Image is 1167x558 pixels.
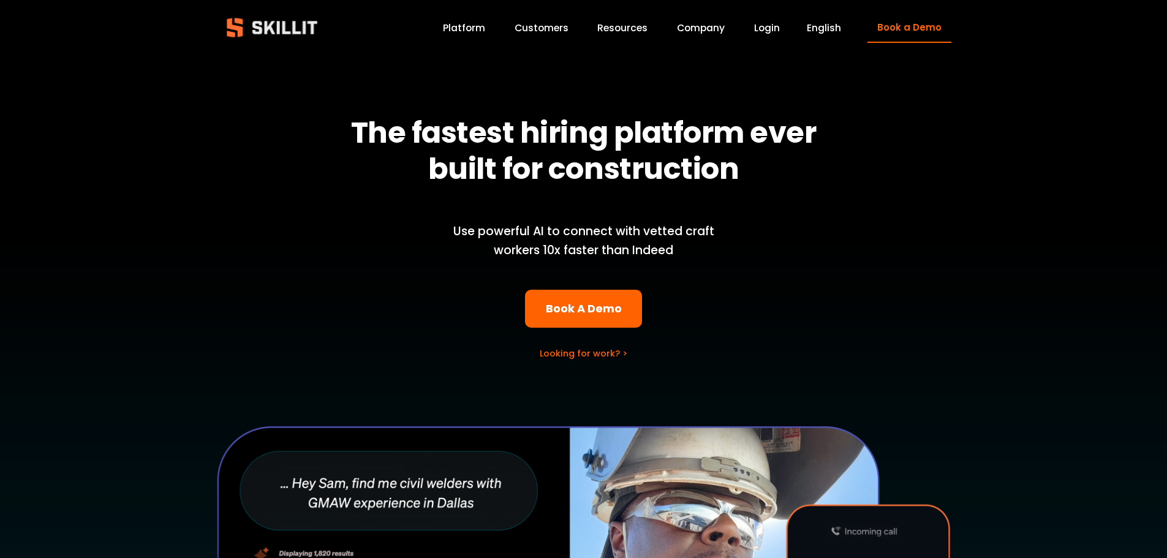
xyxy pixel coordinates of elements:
[443,20,485,36] a: Platform
[525,290,642,328] a: Book A Demo
[351,112,822,189] strong: The fastest hiring platform ever built for construction
[597,20,648,36] a: folder dropdown
[432,222,735,260] p: Use powerful AI to connect with vetted craft workers 10x faster than Indeed
[754,20,780,36] a: Login
[677,20,725,36] a: Company
[807,20,841,36] div: language picker
[540,347,627,360] a: Looking for work? >
[867,13,951,43] a: Book a Demo
[807,21,841,35] span: English
[597,21,648,35] span: Resources
[216,9,328,46] img: Skillit
[515,20,568,36] a: Customers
